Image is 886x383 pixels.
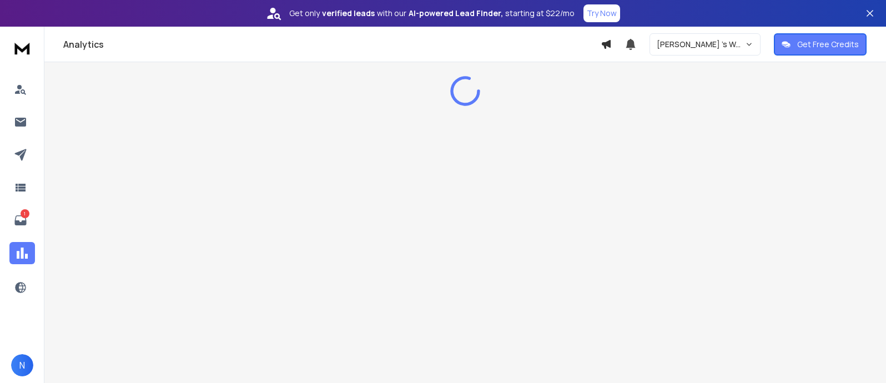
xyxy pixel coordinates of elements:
a: 1 [9,209,32,231]
p: Get only with our starting at $22/mo [289,8,575,19]
button: Try Now [583,4,620,22]
h1: Analytics [63,38,601,51]
button: Get Free Credits [774,33,867,56]
button: N [11,354,33,376]
img: logo [11,38,33,58]
strong: verified leads [322,8,375,19]
p: [PERSON_NAME] 's Workspace [657,39,745,50]
p: Get Free Credits [797,39,859,50]
strong: AI-powered Lead Finder, [409,8,503,19]
p: Try Now [587,8,617,19]
p: 1 [21,209,29,218]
